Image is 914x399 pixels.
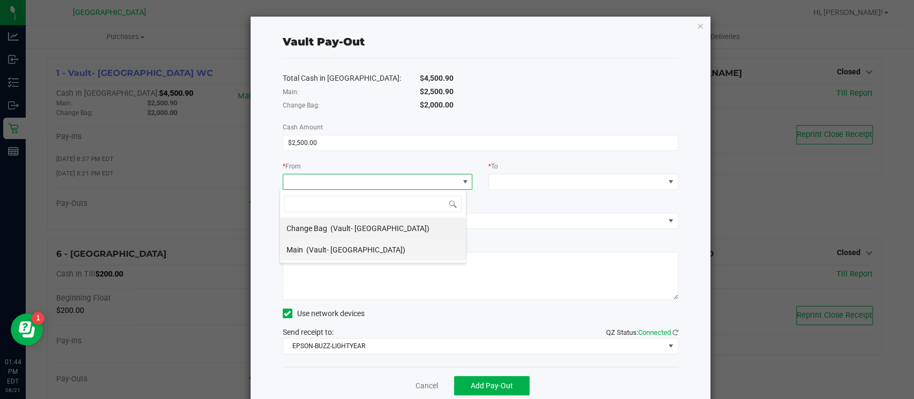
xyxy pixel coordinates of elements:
span: Connected [638,328,671,336]
span: $2,500.90 [420,87,454,96]
span: (Vault- [GEOGRAPHIC_DATA]) [306,245,405,254]
span: QZ Status: [606,328,678,336]
span: $2,000.00 [420,101,454,109]
span: $4,500.90 [420,74,454,82]
button: Add Pay-Out [454,376,530,395]
span: Cash Amount [283,124,323,131]
label: From [283,162,301,171]
span: EPSON-BUZZ-LIGHTYEAR [283,339,664,354]
span: Add Pay-Out [471,381,513,390]
span: Send receipt to: [283,328,334,336]
span: Main [286,245,303,254]
label: To [488,162,498,171]
span: Total Cash in [GEOGRAPHIC_DATA]: [283,74,401,82]
div: Vault Pay-Out [283,34,365,50]
span: Change Bag [286,224,327,233]
label: Use network devices [283,308,365,319]
span: Main: [283,88,299,96]
span: Change Bag: [283,102,320,109]
span: (Vault- [GEOGRAPHIC_DATA]) [330,224,429,233]
iframe: Resource center [11,313,43,346]
iframe: Resource center unread badge [32,312,44,325]
a: Cancel [416,380,438,392]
